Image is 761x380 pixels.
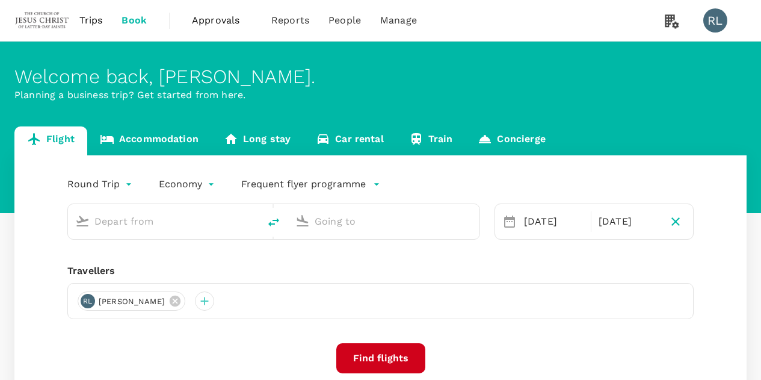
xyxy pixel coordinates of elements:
[303,126,396,155] a: Car rental
[211,126,303,155] a: Long stay
[471,220,473,222] button: Open
[241,177,366,192] p: Frequent flyer programme
[67,175,135,194] div: Round Trip
[122,13,147,28] span: Book
[259,208,288,237] button: delete
[78,291,185,311] div: RL[PERSON_NAME]
[14,66,747,88] div: Welcome back , [PERSON_NAME] .
[703,8,727,33] div: RL
[94,212,234,231] input: Depart from
[91,296,172,308] span: [PERSON_NAME]
[192,13,252,28] span: Approvals
[14,7,70,34] img: The Malaysian Church of Jesus Christ of Latter-day Saints
[14,88,747,102] p: Planning a business trip? Get started from here.
[315,212,454,231] input: Going to
[87,126,211,155] a: Accommodation
[159,175,217,194] div: Economy
[81,294,95,308] div: RL
[594,210,663,234] div: [DATE]
[271,13,309,28] span: Reports
[465,126,558,155] a: Concierge
[79,13,103,28] span: Trips
[328,13,361,28] span: People
[67,264,694,278] div: Travellers
[336,343,425,373] button: Find flights
[251,220,253,222] button: Open
[241,177,380,192] button: Frequent flyer programme
[519,210,588,234] div: [DATE]
[380,13,417,28] span: Manage
[396,126,466,155] a: Train
[14,126,87,155] a: Flight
